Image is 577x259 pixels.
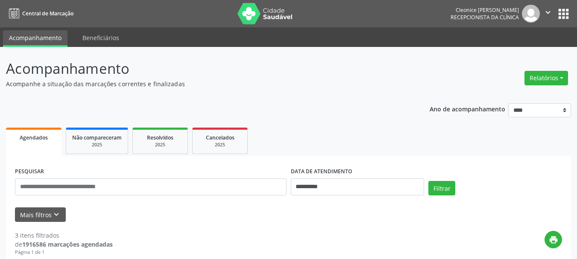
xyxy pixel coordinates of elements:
div: 3 itens filtrados [15,231,113,240]
label: PESQUISAR [15,165,44,178]
span: Não compareceram [72,134,122,141]
p: Ano de acompanhamento [430,103,505,114]
button: apps [556,6,571,21]
strong: 1916586 marcações agendadas [22,240,113,248]
button: Filtrar [428,181,455,195]
i: keyboard_arrow_down [52,210,61,219]
div: Cleonice [PERSON_NAME] [451,6,519,14]
a: Beneficiários [76,30,125,45]
div: 2025 [72,142,122,148]
a: Central de Marcação [6,6,73,20]
button: Mais filtroskeyboard_arrow_down [15,207,66,222]
i:  [543,8,553,17]
p: Acompanhe a situação das marcações correntes e finalizadas [6,79,401,88]
span: Cancelados [206,134,234,141]
p: Acompanhamento [6,58,401,79]
span: Central de Marcação [22,10,73,17]
div: 2025 [199,142,241,148]
button: print [545,231,562,248]
img: img [522,5,540,23]
i: print [549,235,558,244]
label: DATA DE ATENDIMENTO [291,165,352,178]
div: Página 1 de 1 [15,249,113,256]
span: Recepcionista da clínica [451,14,519,21]
div: de [15,240,113,249]
button:  [540,5,556,23]
span: Agendados [20,134,48,141]
a: Acompanhamento [3,30,67,47]
span: Resolvidos [147,134,173,141]
button: Relatórios [524,71,568,85]
div: 2025 [139,142,182,148]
